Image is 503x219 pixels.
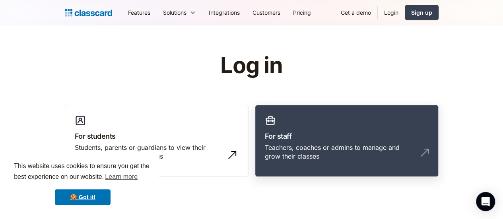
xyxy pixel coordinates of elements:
[378,4,405,21] a: Login
[55,189,111,205] a: dismiss cookie message
[163,8,186,17] div: Solutions
[246,4,287,21] a: Customers
[265,143,413,161] div: Teachers, coaches or admins to manage and grow their classes
[65,7,112,18] a: home
[104,171,139,183] a: learn more about cookies
[6,154,159,213] div: cookieconsent
[75,131,239,141] h3: For students
[287,4,317,21] a: Pricing
[265,131,429,141] h3: For staff
[125,53,378,78] h1: Log in
[122,4,157,21] a: Features
[476,192,495,211] div: Open Intercom Messenger
[202,4,246,21] a: Integrations
[157,4,202,21] div: Solutions
[411,8,432,17] div: Sign up
[334,4,377,21] a: Get a demo
[65,105,249,177] a: For studentsStudents, parents or guardians to view their profile and manage bookings
[75,143,223,161] div: Students, parents or guardians to view their profile and manage bookings
[405,5,439,20] a: Sign up
[14,161,151,183] span: This website uses cookies to ensure you get the best experience on our website.
[255,105,439,177] a: For staffTeachers, coaches or admins to manage and grow their classes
